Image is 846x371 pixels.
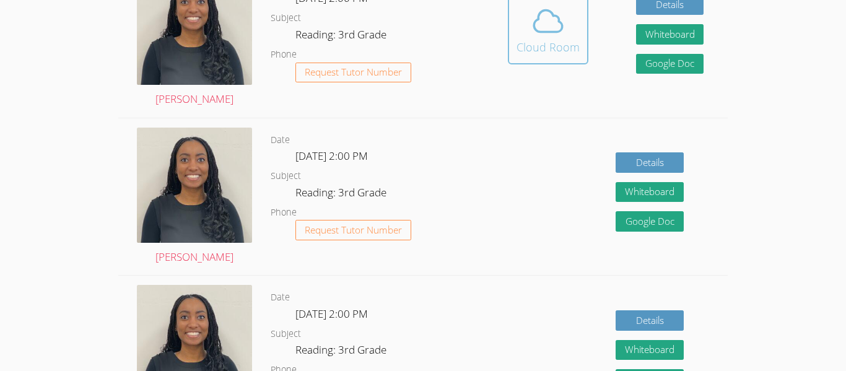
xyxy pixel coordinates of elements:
[636,24,704,45] button: Whiteboard
[137,128,252,266] a: [PERSON_NAME]
[616,310,684,331] a: Details
[616,340,684,360] button: Whiteboard
[636,54,704,74] a: Google Doc
[295,220,411,240] button: Request Tutor Number
[271,47,297,63] dt: Phone
[295,26,389,47] dd: Reading: 3rd Grade
[616,182,684,203] button: Whiteboard
[295,184,389,205] dd: Reading: 3rd Grade
[271,290,290,305] dt: Date
[137,128,252,243] img: avatar.png
[271,326,301,342] dt: Subject
[295,307,368,321] span: [DATE] 2:00 PM
[616,152,684,173] a: Details
[271,11,301,26] dt: Subject
[295,149,368,163] span: [DATE] 2:00 PM
[295,341,389,362] dd: Reading: 3rd Grade
[271,133,290,148] dt: Date
[295,63,411,83] button: Request Tutor Number
[616,211,684,232] a: Google Doc
[305,225,402,235] span: Request Tutor Number
[305,68,402,77] span: Request Tutor Number
[517,38,580,56] div: Cloud Room
[271,205,297,220] dt: Phone
[271,168,301,184] dt: Subject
